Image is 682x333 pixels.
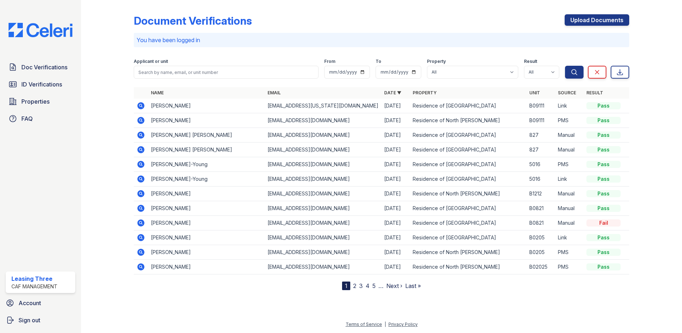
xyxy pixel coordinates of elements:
a: Date ▼ [384,90,401,95]
div: Pass [586,190,621,197]
input: Search by name, email, or unit number [134,66,319,79]
td: [DATE] [381,172,410,187]
div: Pass [586,117,621,124]
a: Property [413,90,437,95]
td: Manual [555,201,584,216]
td: 827 [526,143,555,157]
td: [PERSON_NAME] [PERSON_NAME] [148,143,265,157]
div: | [385,322,386,327]
td: [PERSON_NAME] [148,260,265,274]
td: Residence of North [PERSON_NAME] [410,245,526,260]
td: [EMAIL_ADDRESS][DOMAIN_NAME] [265,157,381,172]
td: [PERSON_NAME] [148,99,265,113]
td: Residence of [GEOGRAPHIC_DATA] [410,99,526,113]
td: Manual [555,143,584,157]
a: Doc Verifications [6,60,75,74]
div: Pass [586,263,621,270]
td: PMS [555,113,584,128]
td: [EMAIL_ADDRESS][DOMAIN_NAME] [265,260,381,274]
label: Result [524,59,537,64]
td: [EMAIL_ADDRESS][DOMAIN_NAME] [265,216,381,230]
div: Pass [586,146,621,153]
div: Document Verifications [134,14,252,27]
label: To [376,59,381,64]
td: [EMAIL_ADDRESS][DOMAIN_NAME] [265,128,381,143]
div: Pass [586,102,621,109]
td: [PERSON_NAME]-Young [148,172,265,187]
td: [EMAIL_ADDRESS][DOMAIN_NAME] [265,245,381,260]
td: PMS [555,245,584,260]
div: Pass [586,249,621,256]
td: 827 [526,128,555,143]
td: [DATE] [381,143,410,157]
div: Pass [586,234,621,241]
img: CE_Logo_Blue-a8612792a0a2168367f1c8372b55b34899dd931a85d93a1a3d3e32e68fde9ad4.png [3,23,78,37]
td: B09111 [526,113,555,128]
a: Email [268,90,281,95]
a: Name [151,90,164,95]
td: PMS [555,260,584,274]
div: Pass [586,161,621,168]
td: [PERSON_NAME]-Young [148,157,265,172]
span: Properties [21,97,50,106]
td: [DATE] [381,230,410,245]
td: 5016 [526,157,555,172]
td: [DATE] [381,157,410,172]
a: 4 [366,282,370,289]
td: [DATE] [381,187,410,201]
a: Properties [6,94,75,109]
div: 1 [342,282,350,290]
div: Pass [586,131,621,139]
a: Unit [529,90,540,95]
td: Residence of North [PERSON_NAME] [410,260,526,274]
p: You have been logged in [137,36,626,44]
td: B0205 [526,245,555,260]
div: Fail [586,219,621,227]
a: 2 [353,282,356,289]
td: [DATE] [381,99,410,113]
td: Residence of North [PERSON_NAME] [410,187,526,201]
td: B09111 [526,99,555,113]
td: B0821 [526,201,555,216]
td: Residence of [GEOGRAPHIC_DATA] [410,201,526,216]
td: Manual [555,216,584,230]
span: … [378,282,383,290]
a: Upload Documents [565,14,629,26]
span: Doc Verifications [21,63,67,71]
td: [EMAIL_ADDRESS][DOMAIN_NAME] [265,187,381,201]
a: 5 [372,282,376,289]
div: Pass [586,205,621,212]
td: [DATE] [381,245,410,260]
td: [PERSON_NAME] [148,216,265,230]
td: B0205 [526,230,555,245]
td: Residence of [GEOGRAPHIC_DATA] [410,230,526,245]
td: [PERSON_NAME] [148,187,265,201]
td: [DATE] [381,216,410,230]
a: FAQ [6,111,75,126]
span: Sign out [19,316,40,324]
label: From [324,59,335,64]
td: [EMAIL_ADDRESS][DOMAIN_NAME] [265,113,381,128]
td: [EMAIL_ADDRESS][DOMAIN_NAME] [265,143,381,157]
td: [EMAIL_ADDRESS][DOMAIN_NAME] [265,172,381,187]
td: PMS [555,157,584,172]
a: Next › [386,282,402,289]
span: Account [19,299,41,307]
a: Last » [405,282,421,289]
td: Manual [555,128,584,143]
td: [PERSON_NAME] [148,230,265,245]
a: Result [586,90,603,95]
button: Sign out [3,313,78,327]
span: FAQ [21,114,33,123]
a: Account [3,296,78,310]
td: [PERSON_NAME] [PERSON_NAME] [148,128,265,143]
td: Residence of North [PERSON_NAME] [410,113,526,128]
td: Residence of [GEOGRAPHIC_DATA] [410,216,526,230]
td: B1212 [526,187,555,201]
td: [DATE] [381,260,410,274]
label: Property [427,59,446,64]
a: Terms of Service [346,322,382,327]
a: Privacy Policy [388,322,418,327]
td: [PERSON_NAME] [148,201,265,216]
td: [PERSON_NAME] [148,113,265,128]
